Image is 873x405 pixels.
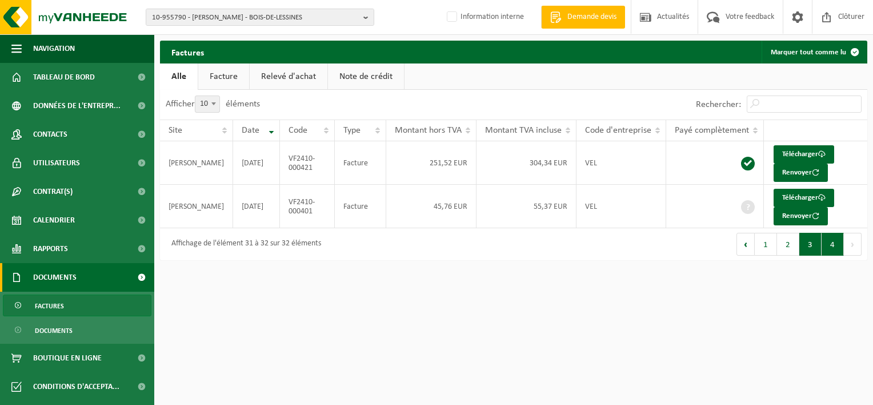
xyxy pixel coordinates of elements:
button: Renvoyer [774,164,828,182]
a: Alle [160,63,198,90]
span: Demande devis [564,11,619,23]
td: 251,52 EUR [386,141,476,185]
span: Code [289,126,307,135]
span: Site [169,126,182,135]
span: Utilisateurs [33,149,80,177]
td: VF2410-000421 [280,141,335,185]
span: Boutique en ligne [33,344,102,372]
label: Rechercher: [696,100,741,109]
div: Affichage de l'élément 31 à 32 sur 32 éléments [166,234,321,255]
a: Demande devis [541,6,625,29]
span: Tableau de bord [33,63,95,92]
span: Documents [33,263,77,292]
label: Information interne [444,9,524,26]
span: Date [242,126,259,135]
td: Facture [335,185,386,228]
span: Factures [35,295,64,317]
td: 55,37 EUR [476,185,576,228]
a: Facture [198,63,249,90]
span: Calendrier [33,206,75,235]
a: Relevé d'achat [250,63,327,90]
span: Type [343,126,361,135]
button: Previous [736,233,755,256]
span: 10 [195,96,219,112]
span: Code d'entreprise [585,126,651,135]
span: 10-955790 - [PERSON_NAME] - BOIS-DE-LESSINES [152,9,359,26]
span: Navigation [33,34,75,63]
span: Documents [35,320,73,342]
button: Marquer tout comme lu [762,41,866,63]
a: Télécharger [774,189,834,207]
a: Factures [3,295,151,316]
a: Note de crédit [328,63,404,90]
td: [DATE] [233,141,280,185]
td: [PERSON_NAME] [160,185,233,228]
td: [DATE] [233,185,280,228]
span: Montant hors TVA [395,126,462,135]
button: Renvoyer [774,207,828,225]
button: 3 [799,233,822,256]
span: Montant TVA incluse [485,126,562,135]
button: 2 [777,233,799,256]
td: [PERSON_NAME] [160,141,233,185]
span: Payé complètement [675,126,749,135]
td: VEL [576,185,666,228]
td: VF2410-000401 [280,185,335,228]
h2: Factures [160,41,215,63]
span: 10 [195,96,220,113]
td: VEL [576,141,666,185]
span: Contrat(s) [33,177,73,206]
span: Contacts [33,120,67,149]
button: 1 [755,233,777,256]
button: 4 [822,233,844,256]
button: 10-955790 - [PERSON_NAME] - BOIS-DE-LESSINES [146,9,374,26]
a: Documents [3,319,151,341]
td: Facture [335,141,386,185]
a: Télécharger [774,145,834,164]
td: 304,34 EUR [476,141,576,185]
td: 45,76 EUR [386,185,476,228]
label: Afficher éléments [166,100,260,109]
span: Données de l'entrepr... [33,92,121,120]
span: Rapports [33,235,68,263]
button: Next [844,233,862,256]
span: Conditions d'accepta... [33,372,119,401]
